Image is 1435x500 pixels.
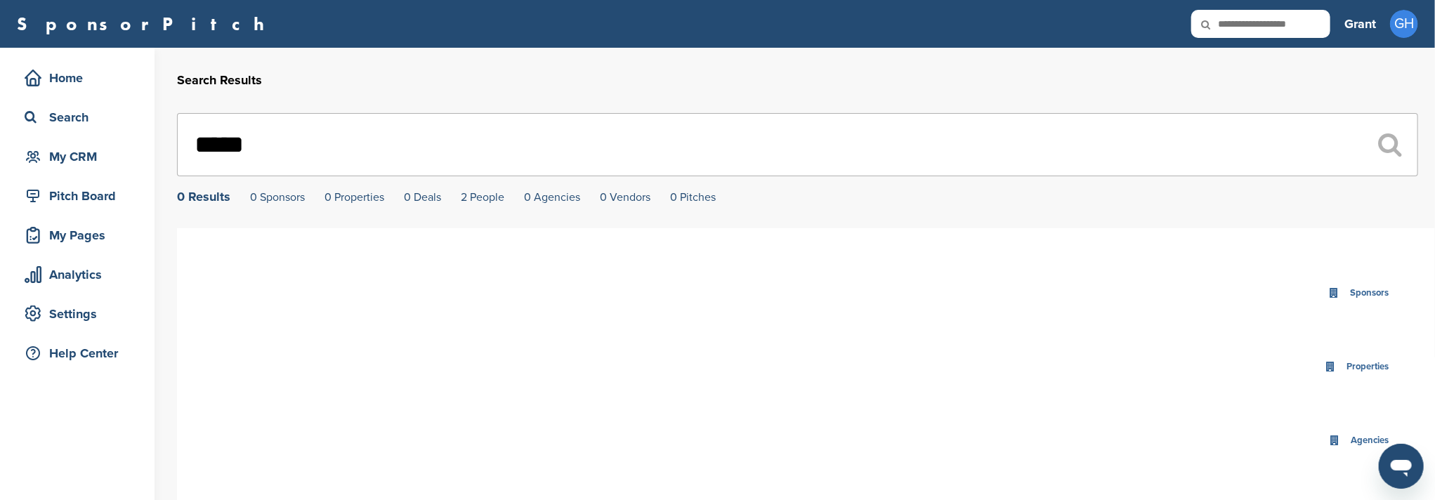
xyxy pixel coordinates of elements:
[524,190,580,204] a: 0 Agencies
[14,101,140,133] a: Search
[14,219,140,251] a: My Pages
[250,190,305,204] a: 0 Sponsors
[14,337,140,369] a: Help Center
[1346,285,1392,301] div: Sponsors
[21,341,140,366] div: Help Center
[1379,444,1424,489] iframe: Button to launch messaging window
[1344,8,1376,39] a: Grant
[177,190,230,203] div: 0 Results
[600,190,650,204] a: 0 Vendors
[1347,433,1392,449] div: Agencies
[14,298,140,330] a: Settings
[21,301,140,327] div: Settings
[17,15,273,33] a: SponsorPitch
[404,190,441,204] a: 0 Deals
[14,180,140,212] a: Pitch Board
[670,190,716,204] a: 0 Pitches
[177,71,1418,90] h2: Search Results
[21,105,140,130] div: Search
[21,262,140,287] div: Analytics
[21,223,140,248] div: My Pages
[21,144,140,169] div: My CRM
[325,190,384,204] a: 0 Properties
[1343,359,1392,375] div: Properties
[21,65,140,91] div: Home
[14,258,140,291] a: Analytics
[14,140,140,173] a: My CRM
[1390,10,1418,38] span: GH
[1344,14,1376,34] h3: Grant
[21,183,140,209] div: Pitch Board
[461,190,504,204] a: 2 People
[14,62,140,94] a: Home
